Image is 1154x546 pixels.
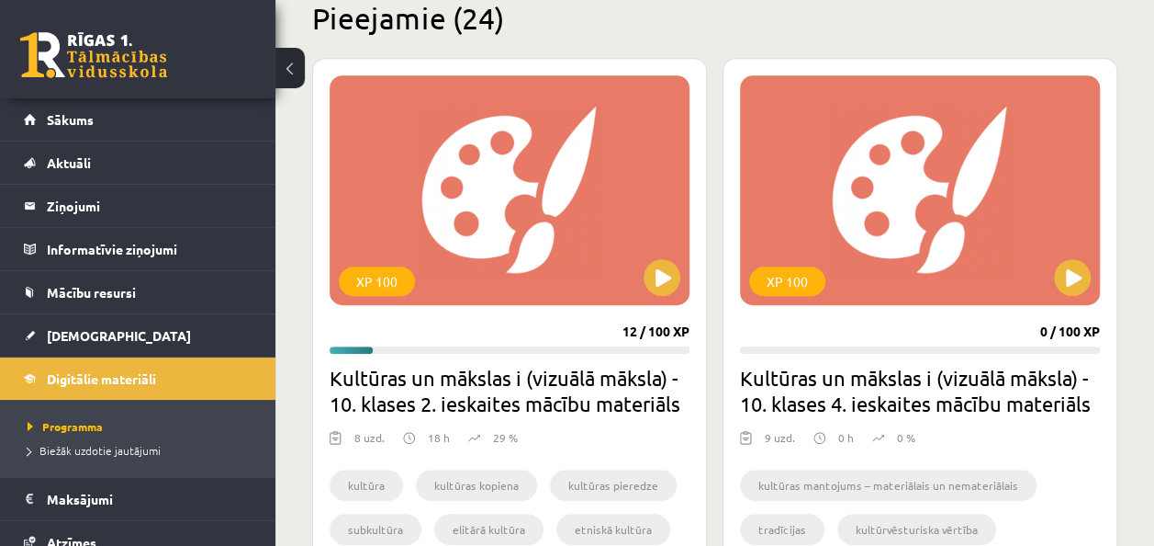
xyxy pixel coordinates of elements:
[47,478,252,520] legend: Maksājumi
[330,470,403,501] li: kultūra
[749,267,825,296] div: XP 100
[354,429,385,457] div: 8 uzd.
[28,418,257,435] a: Programma
[24,142,252,184] a: Aktuāli
[28,419,103,434] span: Programma
[765,429,795,457] div: 9 uzd.
[838,429,854,446] p: 0 h
[20,32,167,78] a: Rīgas 1. Tālmācības vidusskola
[837,514,996,545] li: kultūrvēsturiska vērtība
[47,284,136,301] span: Mācību resursi
[740,514,824,545] li: tradīcijas
[339,267,415,296] div: XP 100
[493,429,518,446] p: 29 %
[24,228,252,270] a: Informatīvie ziņojumi
[897,429,915,446] p: 0 %
[740,365,1100,416] h2: Kultūras un mākslas i (vizuālā māksla) - 10. klases 4. ieskaites mācību materiāls
[740,470,1036,501] li: kultūras mantojums – materiālais un nemateriālais
[24,271,252,313] a: Mācību resursi
[24,185,252,227] a: Ziņojumi
[47,228,252,270] legend: Informatīvie ziņojumi
[24,478,252,520] a: Maksājumi
[47,370,156,387] span: Digitālie materiāli
[24,358,252,400] a: Digitālie materiāli
[24,98,252,141] a: Sākums
[24,314,252,357] a: [DEMOGRAPHIC_DATA]
[47,185,252,227] legend: Ziņojumi
[47,327,191,344] span: [DEMOGRAPHIC_DATA]
[428,429,450,446] p: 18 h
[416,470,537,501] li: kultūras kopiena
[550,470,677,501] li: kultūras pieredze
[330,365,689,416] h2: Kultūras un mākslas i (vizuālā māksla) - 10. klases 2. ieskaites mācību materiāls
[47,111,94,128] span: Sākums
[330,514,421,545] li: subkultūra
[28,442,257,459] a: Biežāk uzdotie jautājumi
[47,154,91,171] span: Aktuāli
[556,514,670,545] li: etniskā kultūra
[434,514,543,545] li: elitārā kultūra
[28,443,161,458] span: Biežāk uzdotie jautājumi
